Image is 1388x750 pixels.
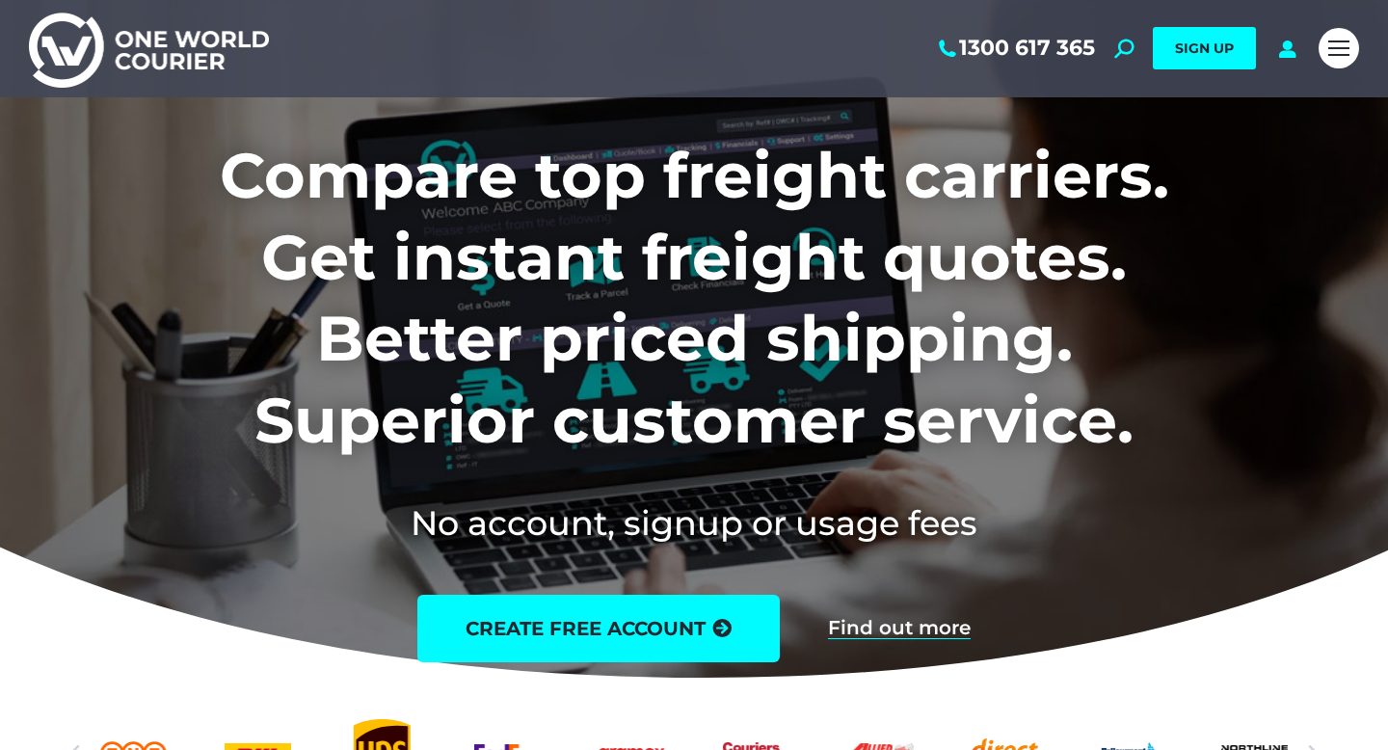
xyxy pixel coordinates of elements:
[1153,27,1256,69] a: SIGN UP
[93,499,1296,547] h2: No account, signup or usage fees
[935,36,1095,61] a: 1300 617 365
[417,595,780,662] a: create free account
[93,135,1296,461] h1: Compare top freight carriers. Get instant freight quotes. Better priced shipping. Superior custom...
[1175,40,1234,57] span: SIGN UP
[29,10,269,88] img: One World Courier
[1319,28,1359,68] a: Mobile menu icon
[828,618,971,639] a: Find out more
